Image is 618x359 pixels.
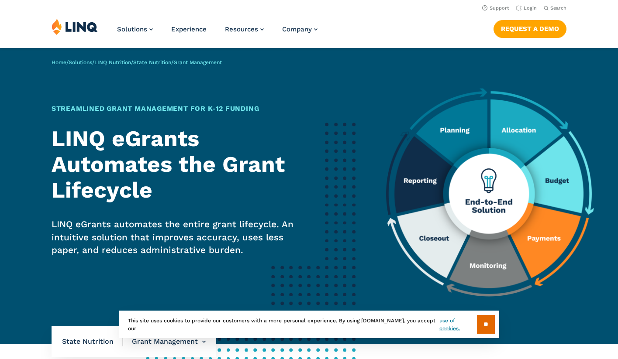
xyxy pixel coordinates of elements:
[117,18,318,47] nav: Primary Navigation
[117,25,153,33] a: Solutions
[171,25,207,33] a: Experience
[119,311,499,338] div: This site uses cookies to provide our customers with a more personal experience. By using [DOMAIN...
[482,5,509,11] a: Support
[52,126,295,202] h2: LINQ eGrants Automates the Grant Lifecycle
[52,59,222,65] span: / / / /
[225,25,264,33] a: Resources
[494,20,566,38] a: Request a Demo
[282,25,318,33] a: Company
[94,59,131,65] a: LINQ Nutrition
[439,317,476,332] a: use of cookies.
[69,59,92,65] a: Solutions
[494,18,566,38] nav: Button Navigation
[544,5,566,11] button: Open Search Bar
[225,25,258,33] span: Resources
[173,59,222,65] span: Grant Management
[516,5,537,11] a: Login
[52,103,295,114] h1: Streamlined Grant Management for K‑12 Funding
[133,59,171,65] a: State Nutrition
[550,5,566,11] span: Search
[52,59,66,65] a: Home
[117,25,147,33] span: Solutions
[52,218,295,257] p: LINQ eGrants automates the entire grant lifecycle. An intuitive solution that improves accuracy, ...
[52,18,98,35] img: LINQ | K‑12 Software
[282,25,312,33] span: Company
